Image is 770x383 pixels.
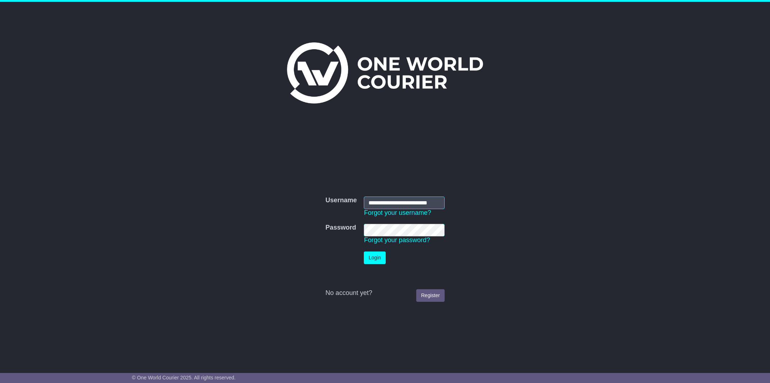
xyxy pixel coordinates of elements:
[416,289,444,302] a: Register
[364,252,385,264] button: Login
[325,289,444,297] div: No account yet?
[132,375,236,380] span: © One World Courier 2025. All rights reserved.
[287,42,483,103] img: One World
[325,197,357,204] label: Username
[325,224,356,232] label: Password
[364,209,431,216] a: Forgot your username?
[364,236,430,244] a: Forgot your password?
